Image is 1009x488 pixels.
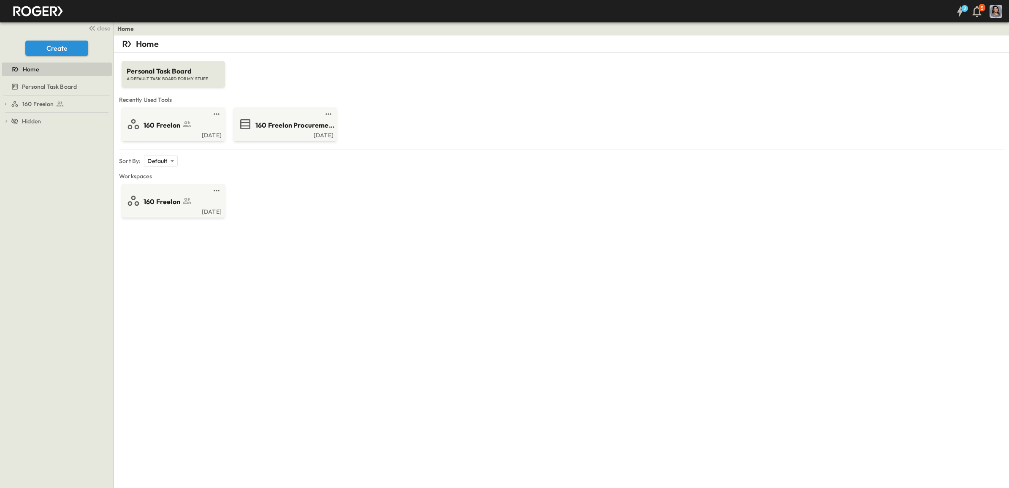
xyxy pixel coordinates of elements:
button: test [212,185,222,196]
span: 160 Freelon [144,120,180,130]
a: 160 Freelon [123,117,222,131]
p: Home [136,38,159,50]
a: Home [117,25,134,33]
span: 160 Freelon [22,100,54,108]
span: close [97,24,110,33]
span: 160 Freelon Procurement Log [255,120,338,130]
button: 2 [952,4,968,19]
a: [DATE] [235,131,334,138]
button: test [323,109,334,119]
h6: 2 [963,5,966,12]
span: A DEFAULT TASK BOARD FOR MY STUFF [127,76,220,82]
span: Recently Used Tools [119,95,1004,104]
p: 5 [981,5,983,11]
a: 160 Freelon [11,98,110,110]
a: 160 Freelon [123,194,222,207]
span: Personal Task Board [22,82,77,91]
p: Default [147,157,167,165]
a: Personal Task Board [2,81,110,93]
span: Personal Task Board [127,66,220,76]
div: Personal Task Boardtest [2,80,112,93]
nav: breadcrumbs [117,25,139,33]
a: [DATE] [123,131,222,138]
span: Home [23,65,39,74]
img: Profile Picture [990,5,1002,18]
span: Workspaces [119,172,1004,180]
a: [DATE] [123,207,222,214]
span: 160 Freelon [144,197,180,207]
button: test [212,109,222,119]
div: Default [144,155,177,167]
p: Sort By: [119,157,141,165]
a: 160 Freelon Procurement Log [235,117,334,131]
button: close [85,22,112,34]
span: Hidden [22,117,41,125]
button: Create [25,41,88,56]
div: 160 Freelontest [2,97,112,111]
a: Personal Task BoardA DEFAULT TASK BOARD FOR MY STUFF [121,53,226,87]
a: Home [2,63,110,75]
